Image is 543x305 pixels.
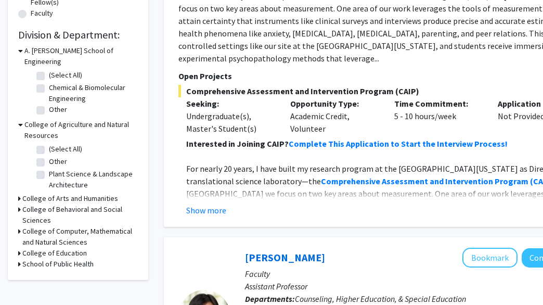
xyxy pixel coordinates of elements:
[49,169,135,190] label: Plant Science & Landscape Architecture
[22,248,87,259] h3: College of Education
[49,104,67,115] label: Other
[186,138,289,149] strong: Interested in Joining CAIP?
[49,144,82,155] label: (Select All)
[22,259,94,270] h3: School of Public Health
[24,45,138,67] h3: A. [PERSON_NAME] School of Engineering
[394,97,483,110] p: Time Commitment:
[49,82,135,104] label: Chemical & Biomolecular Engineering
[245,251,325,264] a: [PERSON_NAME]
[289,138,508,149] a: Complete This Application to Start the Interview Process!
[290,97,379,110] p: Opportunity Type:
[186,204,226,217] button: Show more
[186,97,275,110] p: Seeking:
[49,70,82,81] label: (Select All)
[24,119,138,141] h3: College of Agriculture and Natural Resources
[295,294,466,304] span: Counseling, Higher Education, & Special Education
[22,226,138,248] h3: College of Computer, Mathematical and Natural Sciences
[282,97,386,135] div: Academic Credit, Volunteer
[18,29,138,41] h2: Division & Department:
[245,294,295,304] b: Departments:
[22,204,138,226] h3: College of Behavioral and Social Sciences
[49,156,67,167] label: Other
[8,258,44,297] iframe: Chat
[31,8,53,19] label: Faculty
[386,97,490,135] div: 5 - 10 hours/week
[186,110,275,135] div: Undergraduate(s), Master's Student(s)
[462,248,518,268] button: Add Veronica Kang to Bookmarks
[22,193,118,204] h3: College of Arts and Humanities
[321,176,528,186] strong: Comprehensive Assessment and Intervention Program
